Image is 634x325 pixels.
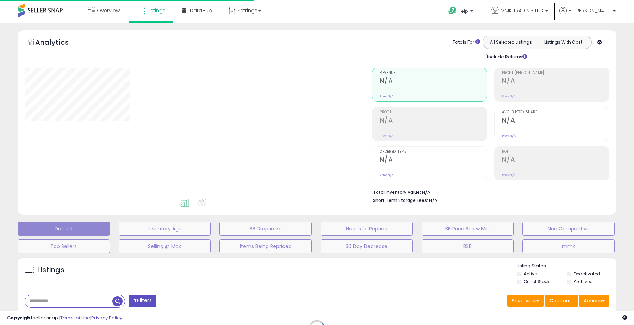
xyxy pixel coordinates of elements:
[502,77,609,87] h2: N/A
[7,315,122,321] div: seller snap | |
[502,116,609,126] h2: N/A
[422,239,514,253] button: B2B
[97,7,120,14] span: Overview
[373,197,428,203] b: Short Term Storage Fees:
[380,150,487,154] span: Ordered Items
[190,7,212,14] span: DataHub
[7,314,33,321] strong: Copyright
[502,71,609,75] span: Profit [PERSON_NAME]
[147,7,166,14] span: Listings
[422,222,514,236] button: BB Price Below Min
[522,222,615,236] button: Non Competitive
[502,173,516,177] small: Prev: N/A
[502,156,609,165] h2: N/A
[459,8,468,14] span: Help
[380,77,487,87] h2: N/A
[448,6,457,15] i: Get Help
[18,222,110,236] button: Default
[380,94,393,98] small: Prev: N/A
[502,94,516,98] small: Prev: N/A
[501,7,543,14] span: MMK TRADING LLC
[219,222,312,236] button: BB Drop in 7d
[35,37,82,49] h5: Analytics
[380,71,487,75] span: Revenue
[568,7,611,14] span: Hi [PERSON_NAME]
[522,239,615,253] button: mmk
[429,197,437,204] span: N/A
[119,222,211,236] button: Inventory Age
[380,173,393,177] small: Prev: N/A
[502,150,609,154] span: ROI
[380,110,487,114] span: Profit
[485,38,537,47] button: All Selected Listings
[537,38,589,47] button: Listings With Cost
[453,39,480,46] div: Totals For
[18,239,110,253] button: Top Sellers
[321,239,413,253] button: 30 Day Decrease
[119,239,211,253] button: Selling @ Max
[373,189,421,195] b: Total Inventory Value:
[477,52,535,60] div: Include Returns
[380,116,487,126] h2: N/A
[380,156,487,165] h2: N/A
[373,187,604,196] li: N/A
[443,1,480,23] a: Help
[559,7,616,23] a: Hi [PERSON_NAME]
[502,134,516,138] small: Prev: N/A
[380,134,393,138] small: Prev: N/A
[502,110,609,114] span: Avg. Buybox Share
[321,222,413,236] button: Needs to Reprice
[219,239,312,253] button: Items Being Repriced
